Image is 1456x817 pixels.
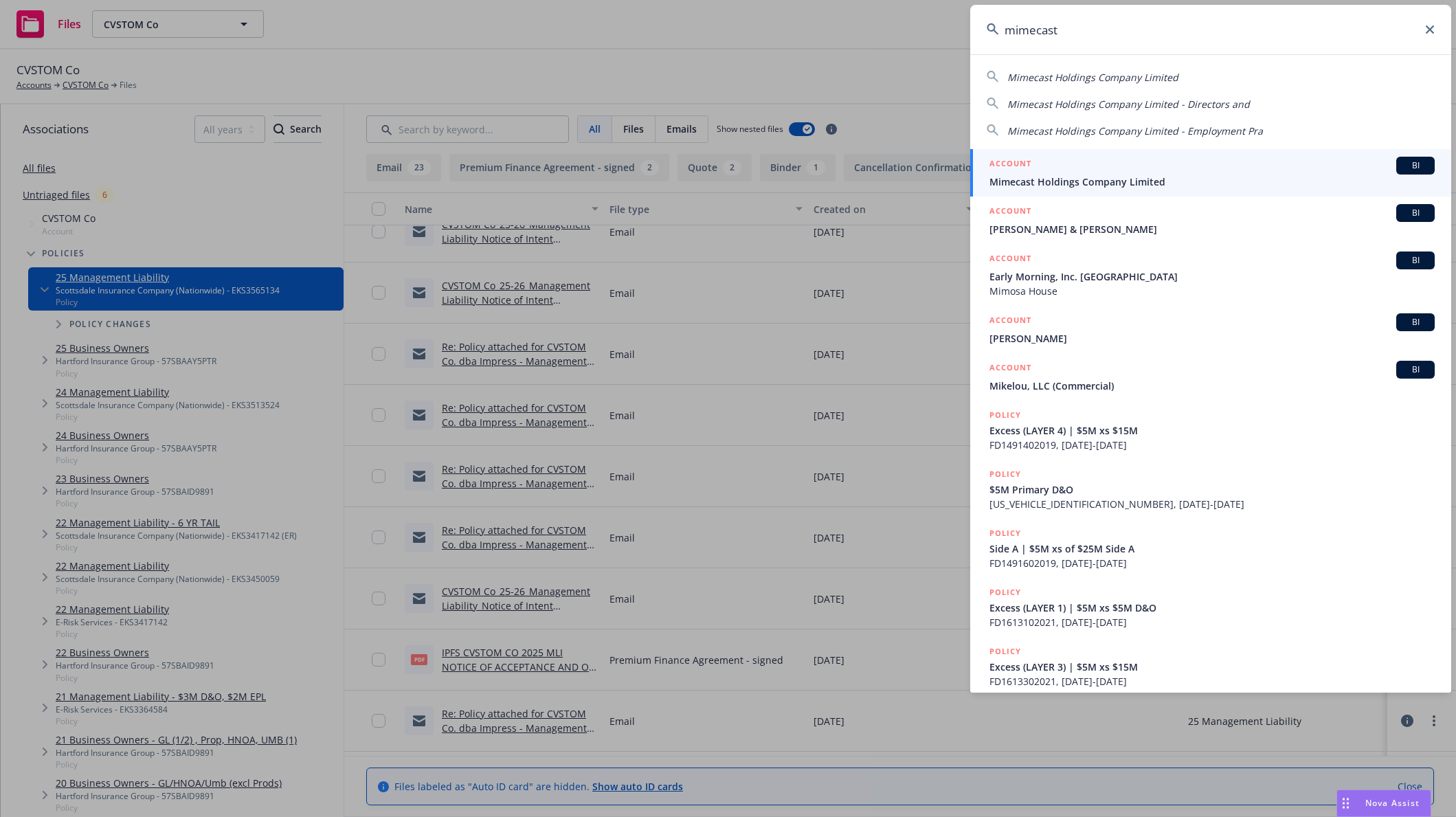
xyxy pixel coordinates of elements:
[1402,316,1429,328] span: BI
[970,460,1451,519] a: POLICY$5M Primary D&O[US_VEHICLE_IDENTIFICATION_NUMBER], [DATE]-[DATE]
[989,438,1435,452] span: FD1491402019, [DATE]-[DATE]
[989,331,1435,346] span: [PERSON_NAME]
[1402,363,1429,376] span: BI
[970,353,1451,401] a: ACCOUNTBIMikelou, LLC (Commercial)
[1336,790,1431,817] button: Nova Assist
[970,401,1451,460] a: POLICYExcess (LAYER 4) | $5M xs $15MFD1491402019, [DATE]-[DATE]
[989,379,1435,393] span: Mikelou, LLC (Commercial)
[989,157,1031,173] h5: ACCOUNT
[989,313,1031,330] h5: ACCOUNT
[989,585,1021,599] h5: POLICY
[970,5,1451,54] input: Search...
[989,408,1021,422] h5: POLICY
[989,467,1021,481] h5: POLICY
[970,197,1451,244] a: ACCOUNTBI[PERSON_NAME] & [PERSON_NAME]
[989,361,1031,377] h5: ACCOUNT
[1007,124,1263,137] span: Mimecast Holdings Company Limited - Employment Pra
[1402,207,1429,219] span: BI
[989,541,1435,556] span: Side A | $5M xs of $25M Side A
[1007,71,1178,84] span: Mimecast Holdings Company Limited
[989,497,1435,511] span: [US_VEHICLE_IDENTIFICATION_NUMBER], [DATE]-[DATE]
[970,519,1451,578] a: POLICYSide A | $5M xs of $25M Side AFD1491602019, [DATE]-[DATE]
[970,149,1451,197] a: ACCOUNTBIMimecast Holdings Company Limited
[989,423,1435,438] span: Excess (LAYER 4) | $5M xs $15M
[989,222,1435,236] span: [PERSON_NAME] & [PERSON_NAME]
[989,251,1031,268] h5: ACCOUNT
[1365,797,1420,809] span: Nova Assist
[1337,790,1354,816] div: Drag to move
[970,637,1451,696] a: POLICYExcess (LAYER 3) | $5M xs $15MFD1613302021, [DATE]-[DATE]
[970,306,1451,353] a: ACCOUNTBI[PERSON_NAME]
[989,204,1031,221] h5: ACCOUNT
[970,244,1451,306] a: ACCOUNTBIEarly Morning, Inc. [GEOGRAPHIC_DATA]Mimosa House
[989,269,1435,284] span: Early Morning, Inc. [GEOGRAPHIC_DATA]
[989,645,1021,658] h5: POLICY
[1007,98,1250,111] span: Mimecast Holdings Company Limited - Directors and
[989,674,1435,689] span: FD1613302021, [DATE]-[DATE]
[1402,159,1429,172] span: BI
[989,660,1435,674] span: Excess (LAYER 3) | $5M xs $15M
[989,284,1435,298] span: Mimosa House
[989,601,1435,615] span: Excess (LAYER 1) | $5M xs $5M D&O
[989,615,1435,629] span: FD1613102021, [DATE]-[DATE]
[970,578,1451,637] a: POLICYExcess (LAYER 1) | $5M xs $5M D&OFD1613102021, [DATE]-[DATE]
[989,556,1435,570] span: FD1491602019, [DATE]-[DATE]
[1402,254,1429,267] span: BI
[989,526,1021,540] h5: POLICY
[989,175,1435,189] span: Mimecast Holdings Company Limited
[989,482,1435,497] span: $5M Primary D&O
